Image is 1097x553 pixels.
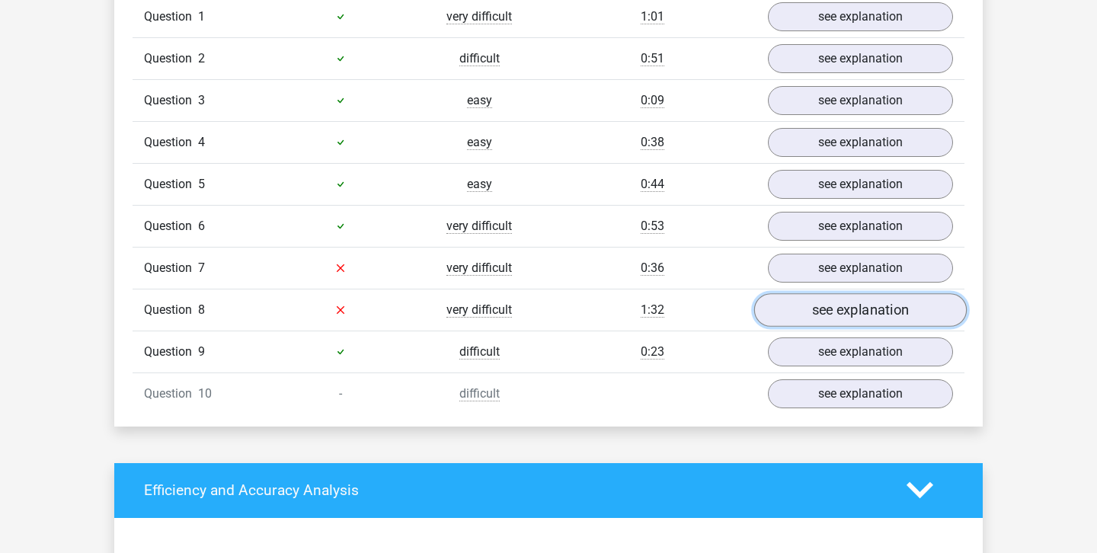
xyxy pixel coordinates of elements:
span: 6 [198,219,205,233]
span: 5 [198,177,205,191]
span: Question [144,8,198,26]
a: see explanation [768,379,953,408]
span: Question [144,301,198,319]
span: Question [144,259,198,277]
a: see explanation [768,254,953,283]
span: 0:53 [641,219,664,234]
span: Question [144,385,198,403]
h4: Efficiency and Accuracy Analysis [144,481,884,499]
a: see explanation [754,293,967,327]
span: 3 [198,93,205,107]
span: 9 [198,344,205,359]
span: 0:09 [641,93,664,108]
span: 8 [198,302,205,317]
span: difficult [459,386,500,401]
span: easy [467,177,492,192]
span: Question [144,91,198,110]
a: see explanation [768,128,953,157]
span: difficult [459,51,500,66]
span: Question [144,175,198,193]
span: 1:32 [641,302,664,318]
a: see explanation [768,44,953,73]
div: - [271,385,410,403]
span: easy [467,93,492,108]
span: Question [144,133,198,152]
span: 1 [198,9,205,24]
span: easy [467,135,492,150]
span: very difficult [446,9,512,24]
span: very difficult [446,302,512,318]
span: Question [144,217,198,235]
span: 7 [198,261,205,275]
span: 0:36 [641,261,664,276]
span: 10 [198,386,212,401]
span: 0:44 [641,177,664,192]
a: see explanation [768,86,953,115]
a: see explanation [768,2,953,31]
span: 1:01 [641,9,664,24]
a: see explanation [768,337,953,366]
span: 0:51 [641,51,664,66]
span: 4 [198,135,205,149]
span: 0:23 [641,344,664,360]
span: 0:38 [641,135,664,150]
span: very difficult [446,261,512,276]
a: see explanation [768,212,953,241]
span: difficult [459,344,500,360]
a: see explanation [768,170,953,199]
span: very difficult [446,219,512,234]
span: Question [144,50,198,68]
span: Question [144,343,198,361]
span: 2 [198,51,205,66]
